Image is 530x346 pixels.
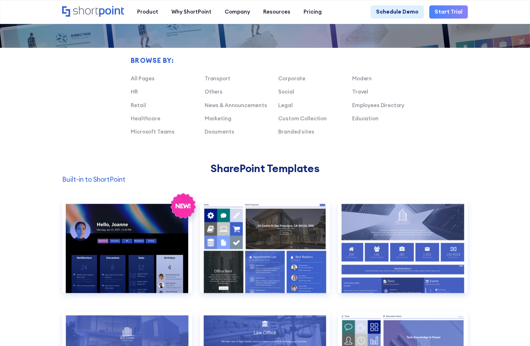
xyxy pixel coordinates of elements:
a: Home [62,6,124,18]
div: Pricing [304,8,322,16]
div: Product [137,8,158,16]
a: Legal [279,102,293,109]
a: Modern [352,75,372,82]
a: Retail [131,102,146,109]
a: Custom Collection [279,115,327,122]
a: Documents [205,128,234,135]
a: Employees Directory [352,102,404,109]
a: Company [218,5,257,19]
a: Others [205,88,222,95]
p: Built-in to ShortPoint [62,175,467,185]
a: Education [352,115,379,122]
a: Social [279,88,294,95]
a: Marketing [205,115,231,122]
a: Documents 1 [200,200,330,304]
a: News & Announcements [205,102,267,109]
a: Why ShortPoint [165,5,218,19]
div: Company [225,8,250,16]
a: Start Trial [429,5,468,19]
a: Documents 2 [338,200,468,304]
div: Resources [263,8,290,16]
div: Why ShortPoint [171,8,211,16]
a: Schedule Demo [371,5,424,19]
h2: SharePoint Templates [62,162,467,174]
a: Pricing [297,5,329,19]
h2: Browse by: [131,57,426,64]
a: All Pages [131,75,155,82]
a: Corporate [279,75,306,82]
a: Healthcare [131,115,160,122]
a: Microsoft Teams [131,128,175,135]
a: HR [131,88,138,95]
a: Communication [62,200,192,304]
a: Travel [352,88,368,95]
a: Resources [257,5,297,19]
a: Product [130,5,165,19]
a: Branded sites [279,128,314,135]
a: Transport [205,75,230,82]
